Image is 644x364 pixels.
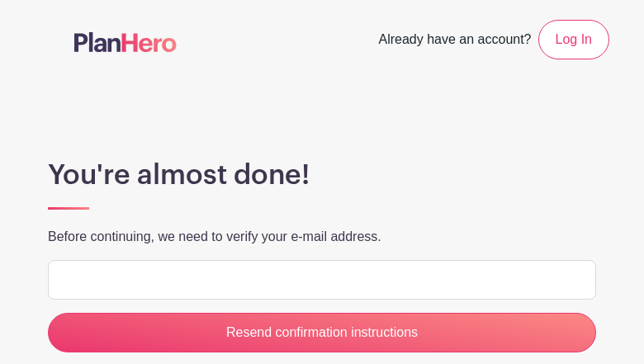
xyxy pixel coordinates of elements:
h1: You're almost done! [48,158,596,191]
img: logo-507f7623f17ff9eddc593b1ce0a138ce2505c220e1c5a4e2b4648c50719b7d32.svg [74,32,177,52]
p: Before continuing, we need to verify your e-mail address. [48,227,596,247]
a: Log In [538,20,609,59]
input: Resend confirmation instructions [48,313,596,352]
span: Already have an account? [379,23,532,59]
